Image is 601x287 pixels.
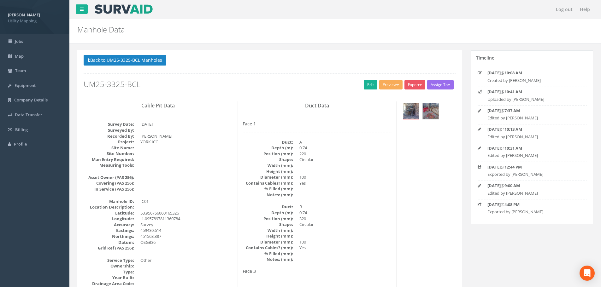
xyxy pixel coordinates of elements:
[299,204,392,210] dd: B
[84,216,134,222] dt: Longitude:
[84,245,134,251] dt: Grid Ref (PAS 256):
[140,216,233,222] dd: -1.0957897811360784
[15,127,28,132] span: Billing
[580,266,595,281] div: Open Intercom Messenger
[84,157,134,163] dt: Man Entry Required:
[14,141,27,147] span: Profile
[243,174,293,180] dt: Diameter (mm):
[243,192,293,198] dt: Notes: (mm):
[487,108,577,114] p: @
[504,89,522,95] strong: 10:41 AM
[243,256,293,262] dt: Notes: (mm):
[84,222,134,228] dt: Accuracy:
[84,180,134,186] dt: Covering (PAS 256):
[487,171,577,177] p: Exported by [PERSON_NAME]
[243,221,293,227] dt: Shape:
[476,55,494,60] h5: Timeline
[243,227,293,233] dt: Width (mm):
[140,139,233,145] dd: YORK ICC
[487,89,501,95] strong: [DATE]
[84,121,134,127] dt: Survey Date:
[299,139,392,145] dd: A
[404,80,425,89] button: Export
[487,164,501,170] strong: [DATE]
[243,186,293,192] dt: % Filled (mm):
[84,198,134,204] dt: Manhole ID:
[140,233,233,239] dd: 451563.387
[84,186,134,192] dt: In Service (PAS 256):
[14,97,48,103] span: Company Details
[299,221,392,227] dd: Circular
[403,103,419,119] img: 0f1375ca-c383-6b89-ea2b-df6fca24c647_48c2bb13-c1f1-5580-3105-45da7a39bbda_thumb.jpg
[243,163,293,169] dt: Width (mm):
[243,180,293,186] dt: Contains Cables? (mm):
[243,169,293,175] dt: Height (mm):
[84,80,456,88] h2: UM25-3325-BCL
[243,239,293,245] dt: Diameter (mm):
[299,157,392,163] dd: Circular
[243,151,293,157] dt: Position (mm):
[487,77,577,83] p: Created by [PERSON_NAME]
[243,157,293,163] dt: Shape:
[243,233,293,239] dt: Height (mm):
[243,216,293,222] dt: Position (mm):
[243,139,293,145] dt: Duct:
[84,204,134,210] dt: Location Description:
[504,145,522,151] strong: 10:31 AM
[243,121,392,126] h4: Face 1
[8,18,62,24] span: Utility Mapping
[140,210,233,216] dd: 53.956756060165326
[8,10,62,24] a: [PERSON_NAME] Utility Mapping
[504,202,520,207] strong: 4:08 PM
[84,55,166,66] button: Back to UM25-3325-BCL Manholes
[487,202,577,208] p: @
[487,126,501,132] strong: [DATE]
[84,275,134,281] dt: Year Built:
[487,115,577,121] p: Edited by [PERSON_NAME]
[487,164,577,170] p: @
[487,70,501,76] strong: [DATE]
[379,80,403,89] button: Preview
[243,204,293,210] dt: Duct:
[299,239,392,245] dd: 100
[504,108,520,113] strong: 7:37 AM
[487,96,577,102] p: Uploaded by [PERSON_NAME]
[84,133,134,139] dt: Recorded By:
[140,198,233,204] dd: IC01
[243,210,293,216] dt: Depth (m):
[84,233,134,239] dt: Northings:
[243,269,392,273] h4: Face 3
[8,12,40,18] strong: [PERSON_NAME]
[487,70,577,76] p: @
[84,263,134,269] dt: Ownership:
[84,162,134,168] dt: Measuring Tools:
[243,145,293,151] dt: Depth (m):
[487,202,501,207] strong: [DATE]
[84,227,134,233] dt: Eastings:
[84,175,134,181] dt: Asset Owner (PAS 256):
[504,126,522,132] strong: 10:13 AM
[487,126,577,132] p: @
[487,183,577,189] p: @
[299,151,392,157] dd: 220
[140,121,233,127] dd: [DATE]
[140,239,233,245] dd: OSGB36
[487,190,577,196] p: Edited by [PERSON_NAME]
[140,227,233,233] dd: 459430.614
[84,281,134,287] dt: Drainage Area Code:
[299,174,392,180] dd: 100
[84,257,134,263] dt: Service Type:
[504,183,520,188] strong: 9:00 AM
[84,151,134,157] dt: Site Number:
[487,183,501,188] strong: [DATE]
[84,103,233,109] h3: Cable Pit Data
[427,80,454,89] button: Assign To
[140,222,233,228] dd: Survey
[15,112,42,118] span: Data Transfer
[84,127,134,133] dt: Surveyed By:
[299,245,392,251] dd: Yes
[15,68,26,73] span: Team
[487,145,577,151] p: @
[140,257,233,263] dd: Other
[243,103,392,109] h3: Duct Data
